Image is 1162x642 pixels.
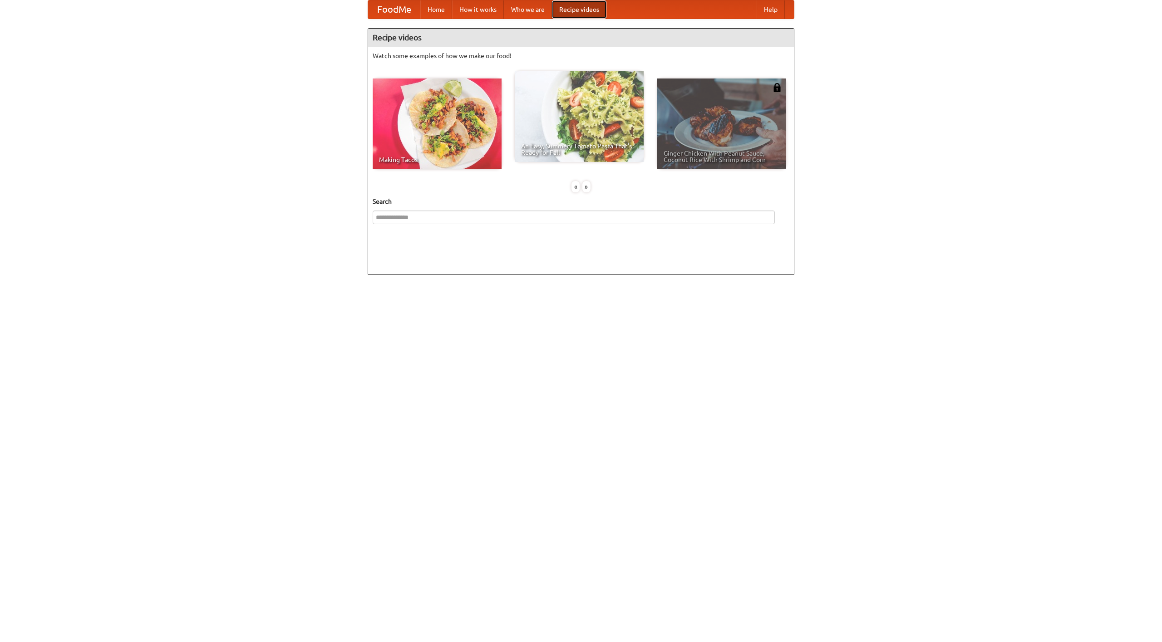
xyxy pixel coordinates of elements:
h4: Recipe videos [368,29,794,47]
h5: Search [373,197,789,206]
span: Making Tacos [379,157,495,163]
div: » [582,181,591,192]
a: Making Tacos [373,78,502,169]
p: Watch some examples of how we make our food! [373,51,789,60]
span: An Easy, Summery Tomato Pasta That's Ready for Fall [521,143,637,156]
a: How it works [452,0,504,19]
div: « [571,181,580,192]
a: FoodMe [368,0,420,19]
a: Who we are [504,0,552,19]
img: 483408.png [773,83,782,92]
a: Help [757,0,785,19]
a: Home [420,0,452,19]
a: An Easy, Summery Tomato Pasta That's Ready for Fall [515,71,644,162]
a: Recipe videos [552,0,606,19]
